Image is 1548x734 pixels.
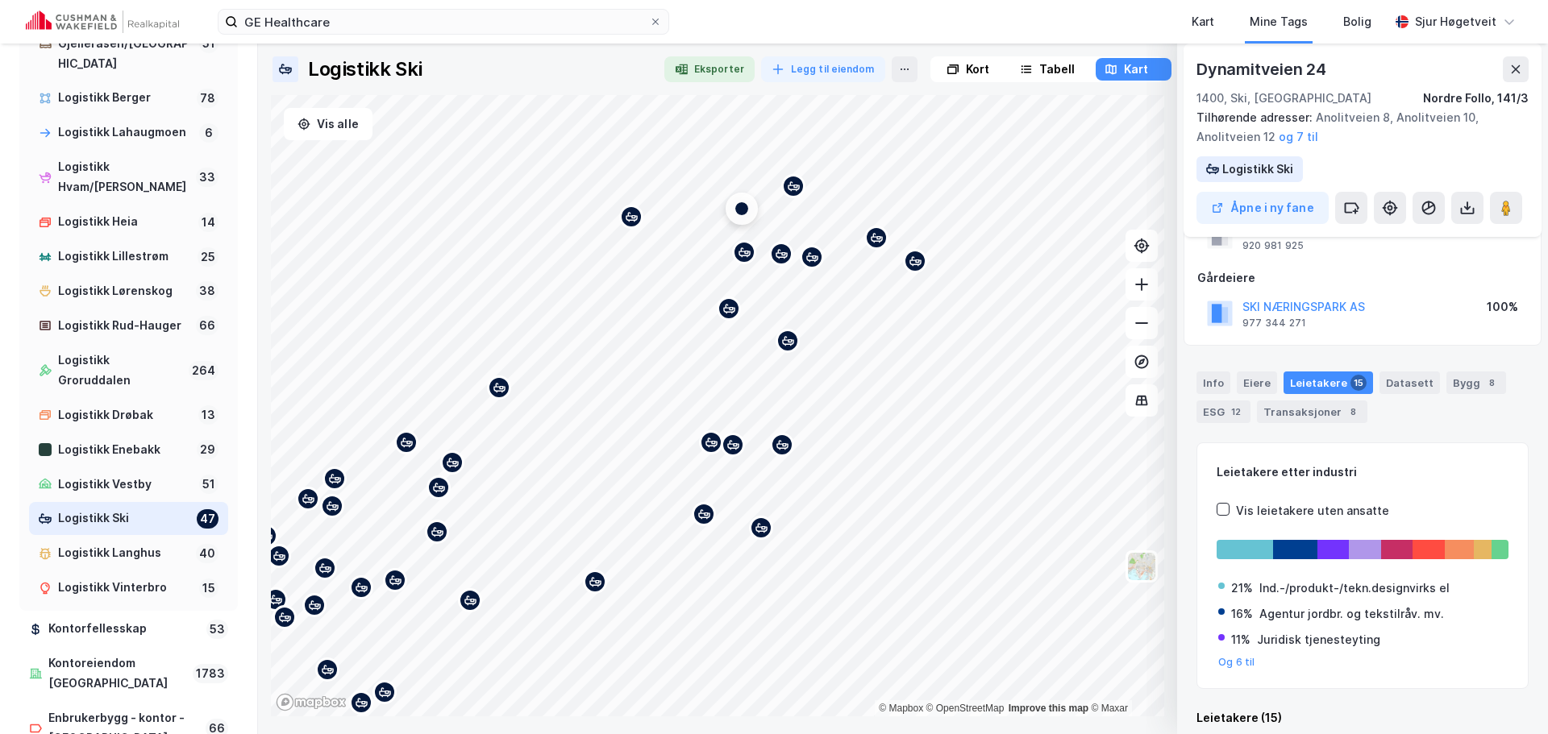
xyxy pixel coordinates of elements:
div: Eiere [1237,371,1277,394]
a: Logistikk Lahaugmoen6 [29,116,228,149]
div: 100% [1487,297,1518,317]
div: Map marker [583,570,607,594]
div: Map marker [781,174,805,198]
img: Z [1126,551,1157,582]
div: 40 [196,544,218,563]
div: Map marker [732,240,756,264]
div: 33 [196,168,218,187]
div: Leietakere (15) [1196,708,1529,728]
div: Map marker [735,202,748,215]
div: Dynamitveien 24 [1196,56,1330,82]
button: Vis alle [284,108,372,140]
a: Logistikk Vinterbro15 [29,571,228,604]
div: Map marker [619,205,643,229]
div: 13 [198,405,218,425]
a: Logistikk Lørenskog38 [29,275,228,308]
div: 1400, Ski, [GEOGRAPHIC_DATA] [1196,89,1371,108]
div: 12 [1228,404,1244,420]
div: Kort [966,60,989,79]
div: Map marker [903,249,927,273]
div: 8 [1483,375,1500,391]
div: 11% [1231,630,1250,649]
div: Map marker [267,544,291,568]
div: Logistikk Langhus [58,543,189,563]
div: 14 [198,213,218,232]
div: Map marker [458,588,482,612]
div: Transaksjoner [1257,400,1367,423]
div: Map marker [427,475,451,500]
div: Logistikk Lillestrøm [58,247,191,267]
div: 21% [1231,578,1253,598]
div: Map marker [264,587,288,612]
a: Logistikk Berger78 [29,81,228,114]
div: Map marker [717,297,741,321]
div: 47 [197,509,218,529]
div: Kontrollprogram for chat [1467,657,1548,734]
div: Map marker [394,430,418,454]
div: Logistikk Enebakk [58,440,190,460]
a: Kontoreiendom [GEOGRAPHIC_DATA]1783 [19,647,238,700]
div: Map marker [864,226,888,250]
canvas: Map [271,95,1164,716]
div: Map marker [749,516,773,540]
a: Logistikk Drøbak13 [29,399,228,432]
div: 53 [206,620,228,639]
button: Legg til eiendom [761,56,885,82]
div: Vis leietakere uten ansatte [1236,501,1389,520]
button: Og 6 til [1218,656,1255,669]
a: Logistikk Heia14 [29,205,228,238]
div: 78 [197,89,218,108]
div: 15 [199,578,218,598]
div: Map marker [349,690,373,715]
div: 977 344 271 [1242,317,1306,330]
a: Logistikk Vestby51 [29,468,228,501]
img: cushman-wakefield-realkapital-logo.202ea83816669bd177139c58696a8fa1.svg [26,10,179,33]
button: Eksporter [664,56,755,82]
input: Søk på adresse, matrikkel, gårdeiere, leietakere eller personer [238,10,649,34]
div: 8 [1345,404,1361,420]
a: Logistikk Groruddalen264 [29,344,228,397]
a: OpenStreetMap [926,703,1005,714]
div: Map marker [699,430,723,454]
div: Ind.-/produkt-/tekn.designvirks el [1259,578,1450,598]
a: Logistikk Langhus40 [29,537,228,570]
div: Kart [1192,12,1214,31]
div: Tabell [1039,60,1075,79]
iframe: Chat Widget [1467,657,1548,734]
button: Åpne i ny fane [1196,192,1329,224]
a: Mapbox homepage [276,693,347,711]
div: Map marker [322,467,347,491]
div: 25 [198,247,218,267]
div: Map marker [425,520,449,544]
div: Leietakere etter industri [1217,462,1508,482]
div: Logistikk Lahaugmoen [58,122,193,143]
a: Logistikk Gjelleråsen/[GEOGRAPHIC_DATA]51 [29,7,228,81]
div: Map marker [313,556,337,580]
div: Datasett [1379,371,1440,394]
a: Mapbox [879,703,923,714]
div: Logistikk Berger [58,88,190,108]
div: Kart [1124,60,1148,79]
div: Map marker [302,593,327,617]
div: Kontoreiendom [GEOGRAPHIC_DATA] [48,653,186,694]
div: Nordre Follo, 141/3 [1423,89,1529,108]
div: 1783 [193,664,228,683]
div: Logistikk Ski [58,508,190,529]
a: Kontorfellesskap53 [19,612,238,645]
div: 51 [199,475,218,494]
div: Logistikk Hvam/[PERSON_NAME] [58,157,189,197]
div: Logistikk Vinterbro [58,578,193,598]
div: Map marker [721,433,745,457]
div: 16% [1231,604,1253,624]
div: Map marker [776,329,800,353]
a: Logistikk Enebakk29 [29,433,228,467]
div: Sjur Høgetveit [1415,12,1496,31]
div: 264 [189,361,218,380]
div: 66 [196,316,218,335]
div: Map marker [273,605,297,629]
div: Logistikk Ski [1222,160,1293,179]
div: Map marker [296,487,320,511]
a: Logistikk Rud-Hauger66 [29,309,228,342]
div: Kontorfellesskap [48,619,200,639]
div: Map marker [349,575,373,599]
